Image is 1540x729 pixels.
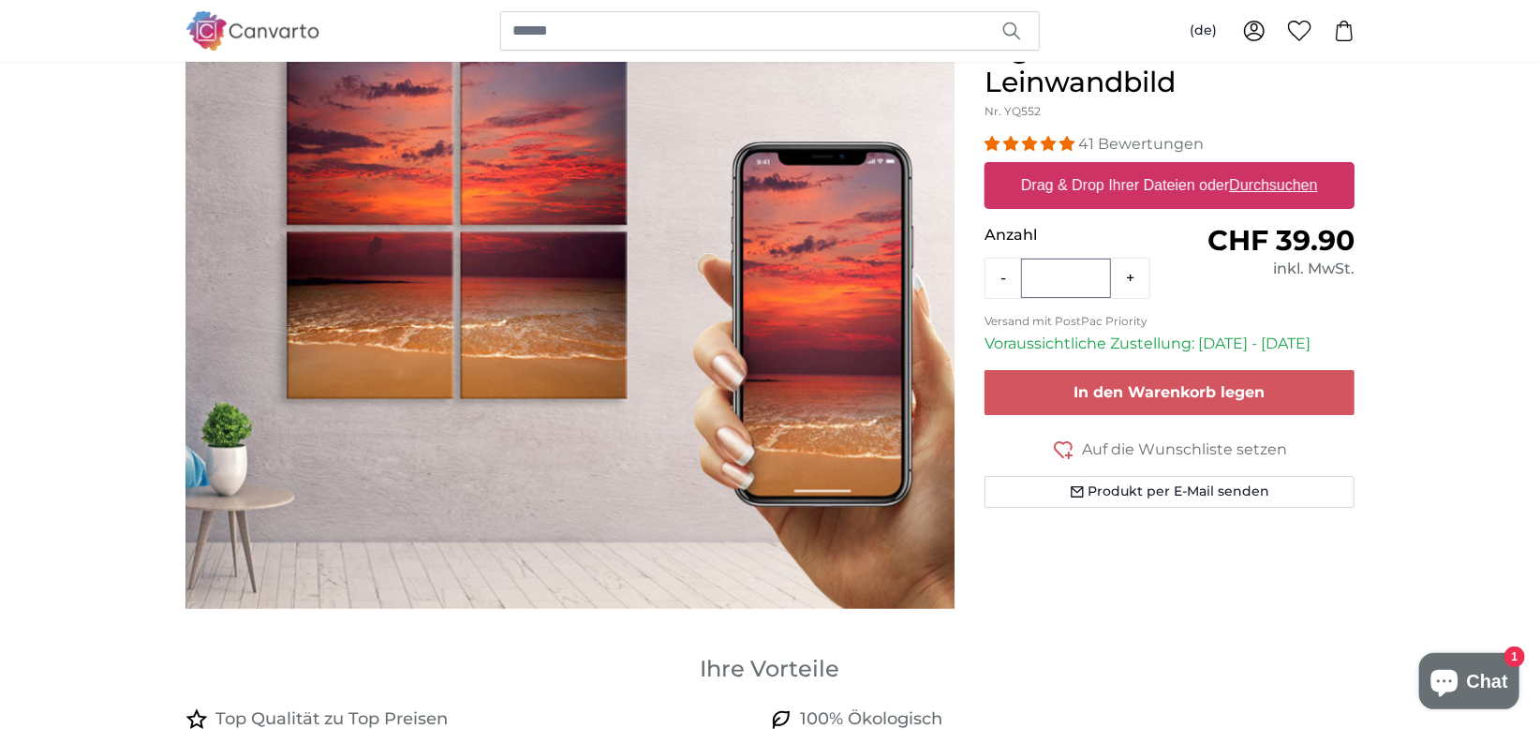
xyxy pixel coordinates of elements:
[985,135,1078,153] span: 4.98 stars
[985,224,1169,246] p: Anzahl
[985,314,1355,329] p: Versand mit PostPac Priority
[985,104,1041,118] span: Nr. YQ552
[985,370,1355,415] button: In den Warenkorb legen
[1014,167,1325,204] label: Drag & Drop Ihrer Dateien oder
[1230,177,1318,193] u: Durchsuchen
[985,32,1355,99] h1: Eigenes Foto als Leinwandbild
[1175,14,1232,48] button: (de)
[1111,260,1149,297] button: +
[185,32,955,609] img: personalised-canvas-print
[1170,258,1355,280] div: inkl. MwSt.
[185,32,955,609] div: 1 of 1
[985,438,1355,461] button: Auf die Wunschliste setzen
[185,654,1355,684] h3: Ihre Vorteile
[185,11,320,50] img: Canvarto
[985,333,1355,355] p: Voraussichtliche Zustellung: [DATE] - [DATE]
[1414,653,1525,714] inbox-online-store-chat: Onlineshop-Chat von Shopify
[1082,439,1287,461] span: Auf die Wunschliste setzen
[985,260,1021,297] button: -
[1207,223,1355,258] span: CHF 39.90
[985,476,1355,508] button: Produkt per E-Mail senden
[1078,135,1204,153] span: 41 Bewertungen
[1074,383,1266,401] span: In den Warenkorb legen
